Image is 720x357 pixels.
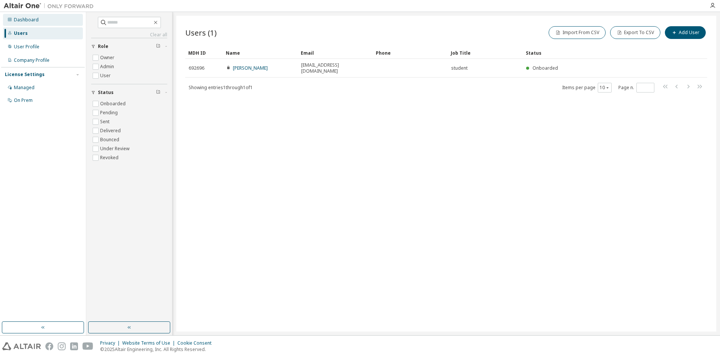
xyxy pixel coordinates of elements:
div: User Profile [14,44,39,50]
a: Clear all [91,32,167,38]
div: Users [14,30,28,36]
button: Role [91,38,167,55]
a: [PERSON_NAME] [233,65,268,71]
div: Dashboard [14,17,39,23]
span: Onboarded [532,65,558,71]
button: Status [91,84,167,101]
label: Sent [100,117,111,126]
div: Managed [14,85,34,91]
span: student [451,65,468,71]
span: [EMAIL_ADDRESS][DOMAIN_NAME] [301,62,369,74]
label: Revoked [100,153,120,162]
span: Status [98,90,114,96]
div: Name [226,47,295,59]
label: Admin [100,62,115,71]
div: Job Title [451,47,520,59]
button: Add User [665,26,706,39]
p: © 2025 Altair Engineering, Inc. All Rights Reserved. [100,346,216,353]
label: User [100,71,112,80]
img: altair_logo.svg [2,342,41,350]
div: Website Terms of Use [122,340,177,346]
label: Onboarded [100,99,127,108]
span: Showing entries 1 through 1 of 1 [189,84,253,91]
div: On Prem [14,97,33,103]
label: Owner [100,53,116,62]
span: 692696 [189,65,204,71]
div: Email [301,47,370,59]
img: linkedin.svg [70,342,78,350]
button: Export To CSV [610,26,660,39]
div: Company Profile [14,57,49,63]
button: Import From CSV [549,26,606,39]
label: Bounced [100,135,121,144]
label: Under Review [100,144,131,153]
label: Pending [100,108,119,117]
div: MDH ID [188,47,220,59]
span: Users (1) [185,27,217,38]
img: facebook.svg [45,342,53,350]
div: Privacy [100,340,122,346]
span: Items per page [562,83,612,93]
img: instagram.svg [58,342,66,350]
img: Altair One [4,2,97,10]
span: Role [98,43,108,49]
div: Cookie Consent [177,340,216,346]
span: Page n. [618,83,654,93]
div: Phone [376,47,445,59]
label: Delivered [100,126,122,135]
div: Status [526,47,668,59]
span: Clear filter [156,43,160,49]
img: youtube.svg [82,342,93,350]
span: Clear filter [156,90,160,96]
div: License Settings [5,72,45,78]
button: 10 [600,85,610,91]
